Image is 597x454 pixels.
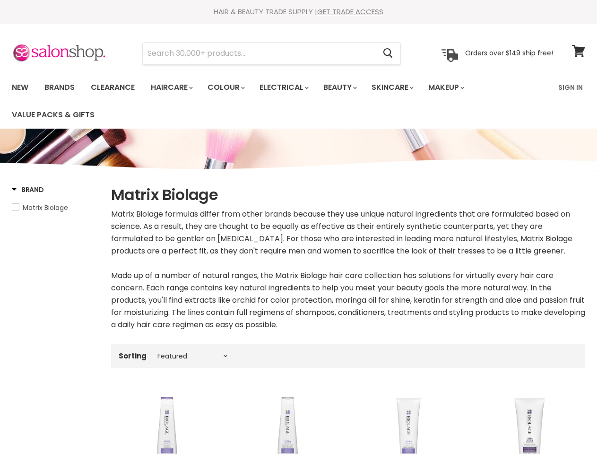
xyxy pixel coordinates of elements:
h1: Matrix Biolage [111,185,585,205]
a: New [5,78,35,97]
a: Clearance [84,78,142,97]
a: Beauty [316,78,363,97]
a: Matrix Biolage [12,202,99,213]
a: Sign In [553,78,588,97]
form: Product [142,42,401,65]
input: Search [143,43,375,64]
a: Haircare [144,78,199,97]
p: Orders over $149 ship free! [465,49,553,57]
a: Colour [200,78,251,97]
div: Matrix Biolage formulas differ from other brands because they use unique natural ingredients that... [111,208,585,331]
h3: Brand [12,185,44,194]
a: Electrical [252,78,314,97]
a: GET TRADE ACCESS [317,7,383,17]
a: Makeup [421,78,470,97]
a: Skincare [364,78,419,97]
a: Brands [37,78,82,97]
span: Matrix Biolage [23,203,68,212]
ul: Main menu [5,74,553,129]
button: Search [375,43,400,64]
label: Sorting [119,352,147,360]
a: Value Packs & Gifts [5,105,102,125]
